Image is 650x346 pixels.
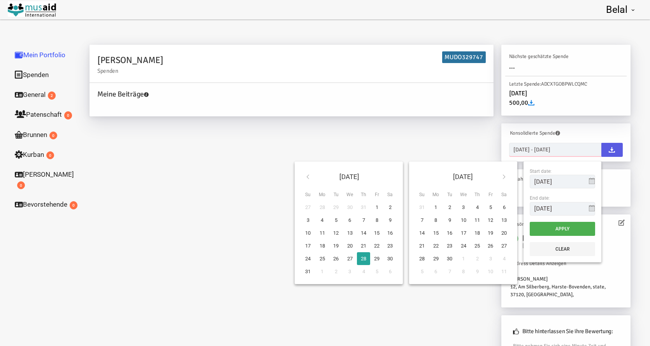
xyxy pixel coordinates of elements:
td: 21 [415,239,429,252]
td: 22 [429,239,443,252]
th: Sa [497,186,511,201]
td: 24 [456,239,471,252]
td: 9 [383,214,397,227]
a: [PERSON_NAME]0 [8,164,86,195]
h6: Nächste geschätzte Spende [509,53,623,60]
td: 12 [484,214,497,227]
th: Mo [315,186,329,201]
td: 27 [343,252,357,265]
td: 14 [415,227,429,239]
td: 4 [357,265,370,278]
td: 28 [357,252,370,265]
th: Sa [383,186,397,201]
th: Th [471,186,484,201]
th: Fr [484,186,497,201]
td: 8 [429,214,443,227]
a: General2 [8,84,86,105]
a: Mein Portfolio [8,45,86,65]
td: 15 [370,227,383,239]
span: ADCXTGOBPWLCQMC [541,81,587,87]
td: 17 [456,227,471,239]
td: 16 [383,227,397,239]
a: Bevorstehende0 [8,194,86,214]
td: 14 [357,227,370,239]
td: 4 [471,201,484,214]
td: 3 [301,214,315,227]
td: 20 [343,239,357,252]
th: Tu [329,186,343,201]
td: 20 [497,227,511,239]
td: 3 [343,265,357,278]
td: 26 [484,239,497,252]
span: 0 [17,181,25,189]
i: Ihre Ursacheninformationen werden verfügbar sein,indem Sie Ihre Ursachen auswählen. Sie können de... [144,92,149,97]
td: 2 [471,252,484,265]
span: 0 [64,111,72,119]
td: 11 [471,214,484,227]
td: 7 [443,265,456,278]
td: 5 [329,214,343,227]
td: 29 [329,201,343,214]
small: Spenden [97,68,486,74]
td: 28 [415,252,429,265]
th: [DATE] [315,168,383,186]
td: 29 [429,252,443,265]
td: 16 [443,227,456,239]
td: 30 [443,252,456,265]
td: 17 [301,239,315,252]
td: 2 [443,201,456,214]
td: 21 [357,239,370,252]
td: 23 [443,239,456,252]
h2: [PERSON_NAME] [97,53,486,74]
div: 37120, [GEOGRAPHIC_DATA], [510,291,622,299]
th: Fr [370,186,383,201]
td: 15 [429,227,443,239]
td: 1 [370,201,383,214]
td: 10 [456,214,471,227]
th: Mo [429,186,443,201]
td: 6 [497,201,511,214]
td: 8 [456,265,471,278]
td: 2 [329,265,343,278]
td: 6 [343,214,357,227]
td: 31 [415,201,429,214]
td: 31 [301,265,315,278]
td: 25 [471,239,484,252]
td: 19 [329,239,343,252]
button: Apply [530,222,595,236]
th: We [343,186,357,201]
td: 7 [357,214,370,227]
span: [DATE] [509,90,527,97]
span: ... [509,62,515,70]
button: Clear [530,242,595,256]
td: 24 [301,252,315,265]
td: 11 [497,265,511,278]
span: Belal [606,4,627,15]
td: 25 [315,252,329,265]
a: Spenden [8,65,86,85]
td: 31 [357,201,370,214]
td: 13 [343,227,357,239]
span: Start date: [530,168,595,175]
td: 26 [329,252,343,265]
td: 1 [315,265,329,278]
td: 5 [370,265,383,278]
th: Th [357,186,370,201]
td: 9 [443,214,456,227]
a: Patenschaft0 [8,104,86,125]
img: Musaid e.V. [8,1,56,17]
td: 29 [370,252,383,265]
span: 0 [46,151,54,159]
td: 1 [429,201,443,214]
td: 19 [484,227,497,239]
th: Tu [443,186,456,201]
td: 10 [301,227,315,239]
th: [DATE] [429,168,497,186]
td: 30 [343,201,357,214]
td: 18 [315,239,329,252]
h6: Konsolidierte Spende [510,129,619,137]
td: 28 [315,201,329,214]
td: 2 [383,201,397,214]
span: 500,00 [509,99,534,107]
h4: Meine Beiträge [97,89,490,100]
